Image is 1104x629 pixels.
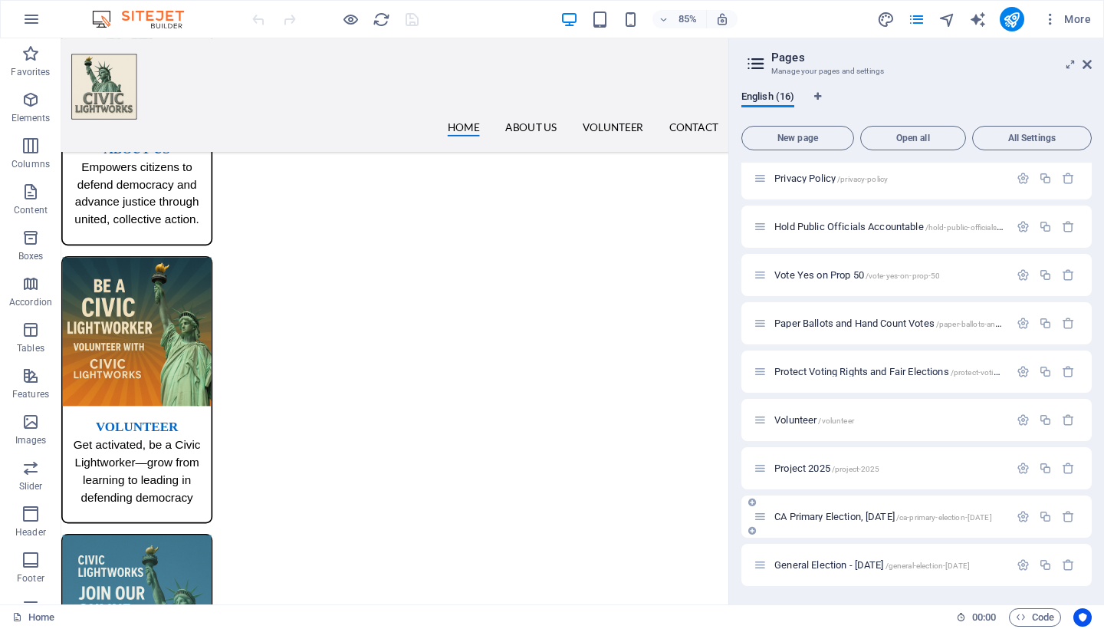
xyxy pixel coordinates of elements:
i: Pages (Ctrl+Alt+S) [908,11,925,28]
div: Settings [1017,462,1030,475]
span: Click to open page [774,559,970,571]
div: Remove [1062,220,1075,233]
button: Open all [860,126,966,150]
p: Accordion [9,296,52,308]
span: /vote-yes-on-prop-50 [866,272,941,280]
span: : [983,611,985,623]
p: Footer [17,572,44,585]
h6: 85% [675,10,700,28]
span: New page [748,133,847,143]
button: New page [741,126,854,150]
button: pages [908,10,926,28]
div: Remove [1062,268,1075,282]
i: Publish [1003,11,1020,28]
button: navigator [938,10,957,28]
span: /privacy-policy [837,175,888,183]
h6: Session time [956,608,997,627]
div: Remove [1062,365,1075,378]
button: design [877,10,895,28]
div: Duplicate [1039,413,1052,426]
span: /project-2025 [832,465,880,473]
div: Settings [1017,220,1030,233]
button: Usercentrics [1073,608,1092,627]
div: Remove [1062,462,1075,475]
div: Duplicate [1039,220,1052,233]
a: Click to cancel selection. Double-click to open Pages [12,608,54,627]
button: publish [1000,7,1024,31]
div: Settings [1017,558,1030,571]
div: Settings [1017,317,1030,330]
button: Click here to leave preview mode and continue editing [341,10,360,28]
div: Remove [1062,317,1075,330]
div: Duplicate [1039,268,1052,282]
div: Settings [1017,172,1030,185]
span: Click to open page [774,414,854,426]
span: /volunteer [818,417,853,425]
button: text_generator [969,10,987,28]
span: CA Primary Election, [DATE] [774,511,992,522]
p: Tables [17,342,44,354]
span: More [1043,12,1091,27]
div: CA Primary Election, [DATE]/ca-primary-election-[DATE] [770,512,1009,522]
button: 85% [652,10,707,28]
span: Open all [867,133,959,143]
img: Editor Logo [88,10,203,28]
div: Volunteer/volunteer [770,415,1009,425]
i: Navigator [938,11,956,28]
div: Settings [1017,413,1030,426]
span: Code [1016,608,1054,627]
p: Header [15,526,46,538]
span: Click to open page [774,269,940,281]
div: Duplicate [1039,365,1052,378]
div: Duplicate [1039,317,1052,330]
div: Duplicate [1039,462,1052,475]
div: Settings [1017,268,1030,282]
div: Privacy Policy/privacy-policy [770,173,1009,183]
div: Duplicate [1039,172,1052,185]
div: Hold Public Officials Accountable/hold-public-officials-accountable [770,222,1009,232]
button: More [1037,7,1097,31]
p: Content [14,204,48,216]
div: Project 2025/project-2025 [770,463,1009,473]
span: Click to open page [774,173,888,184]
p: Features [12,388,49,400]
a: volunteerGet activated, be a Civic Lightworker—grow from learning to leading in defending democracy [2,258,176,563]
p: Elements [11,112,51,124]
span: 00 00 [972,608,996,627]
span: /general-election-[DATE] [886,561,970,570]
div: Paper Ballots and Hand Count Votes/paper-ballots-and-hand-count-votes [770,318,1009,328]
div: General Election - [DATE]/general-election-[DATE] [770,560,1009,570]
div: Remove [1062,413,1075,426]
p: Columns [11,158,50,170]
h3: Manage your pages and settings [771,64,1061,78]
span: Click to open page [774,366,1086,377]
div: Duplicate [1039,558,1052,571]
span: /protect-voting-rights-and-fair-elections [951,368,1087,377]
button: reload [372,10,390,28]
p: Boxes [18,250,44,262]
button: All Settings [972,126,1092,150]
div: Duplicate [1039,510,1052,523]
div: Settings [1017,365,1030,378]
h2: Pages [771,51,1092,64]
span: Click to open page [774,463,879,474]
span: /hold-public-officials-accountable [925,223,1042,232]
div: Remove [1062,510,1075,523]
span: /paper-ballots-and-hand-count-votes [936,320,1065,328]
i: Design (Ctrl+Alt+Y) [877,11,895,28]
p: Images [15,434,47,446]
button: Code [1009,608,1061,627]
span: Click to open page [774,318,1065,329]
div: Vote Yes on Prop 50/vote-yes-on-prop-50 [770,270,1009,280]
div: Settings [1017,510,1030,523]
i: Reload page [373,11,390,28]
span: All Settings [979,133,1085,143]
span: /ca-primary-election-[DATE] [896,513,992,522]
div: Language Tabs [741,91,1092,120]
p: Favorites [11,66,50,78]
span: English (16) [741,87,794,109]
div: Protect Voting Rights and Fair Elections/protect-voting-rights-and-fair-elections [770,367,1009,377]
div: Remove [1062,172,1075,185]
i: On resize automatically adjust zoom level to fit chosen device. [715,12,729,26]
p: Slider [19,480,43,492]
